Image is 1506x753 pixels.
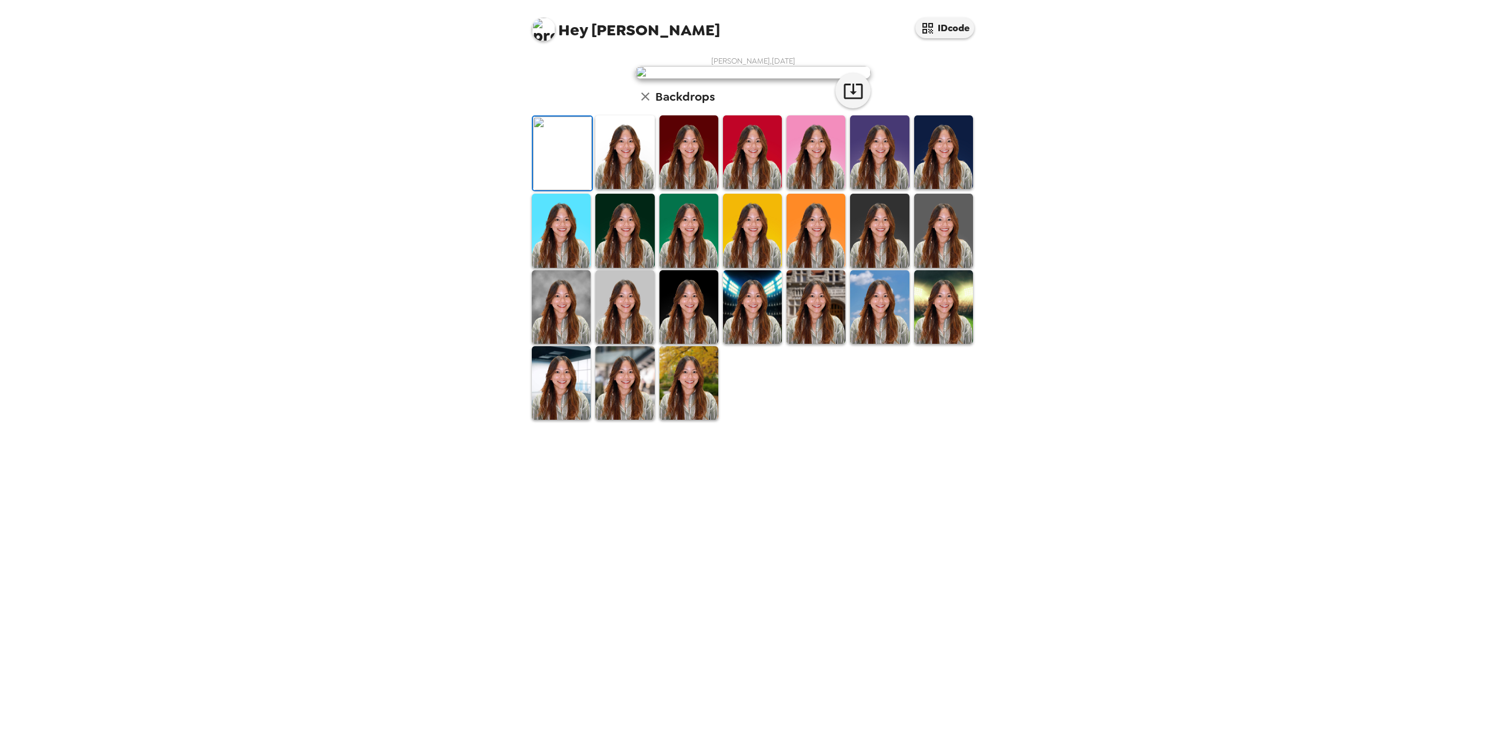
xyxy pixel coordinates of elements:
span: [PERSON_NAME] , [DATE] [711,56,795,66]
span: [PERSON_NAME] [532,12,720,38]
img: user [635,66,871,79]
h6: Backdrops [655,87,715,106]
img: Original [533,117,592,190]
span: Hey [558,19,588,41]
button: IDcode [915,18,974,38]
img: profile pic [532,18,555,41]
